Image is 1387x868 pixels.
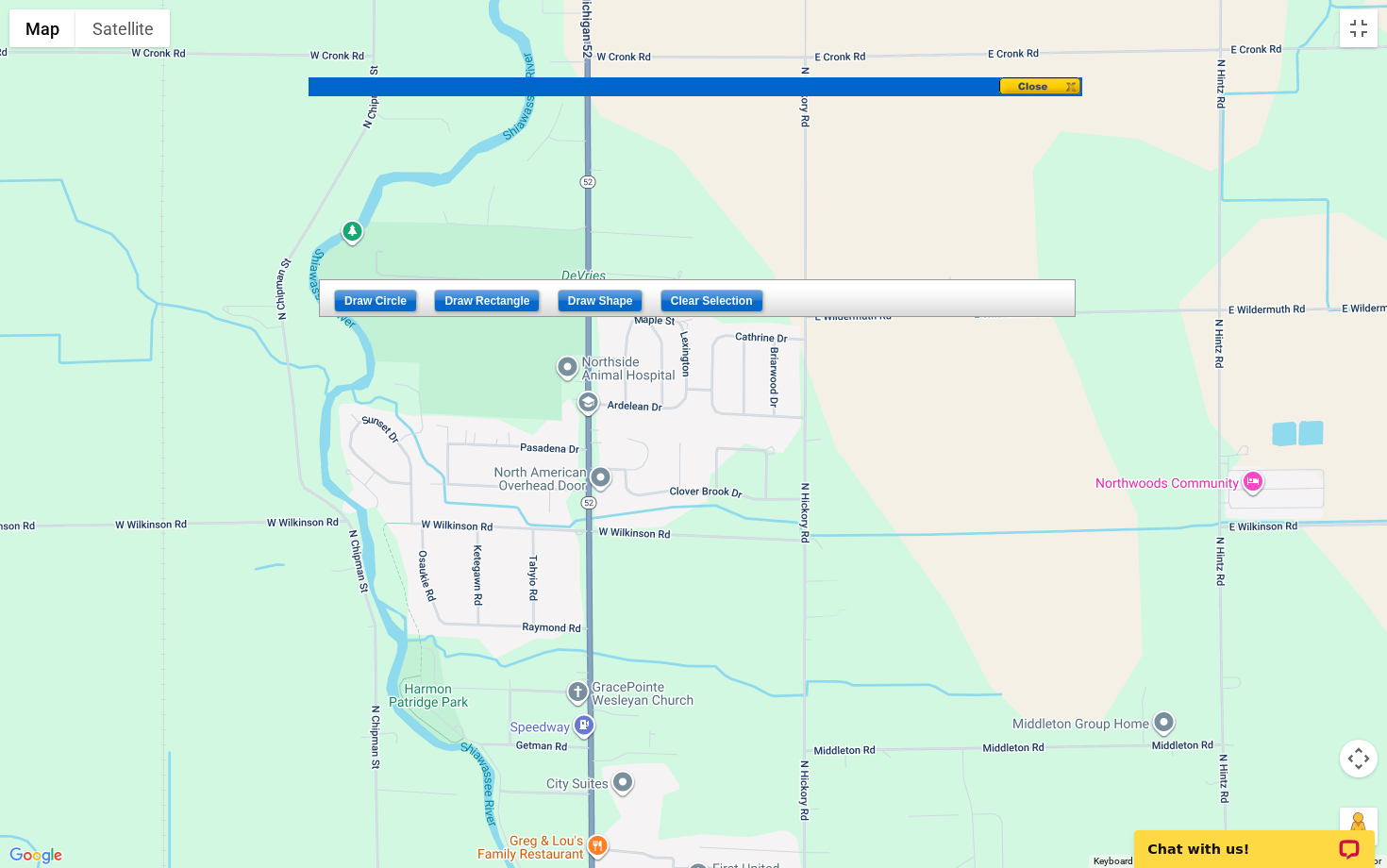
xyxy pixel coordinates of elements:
input: Clear Selection [660,290,763,312]
input: Draw Circle [334,290,417,312]
input: Draw Rectangle [434,290,540,312]
input: Draw Shape [558,290,643,312]
iframe: LiveChat chat widget [1122,809,1387,868]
